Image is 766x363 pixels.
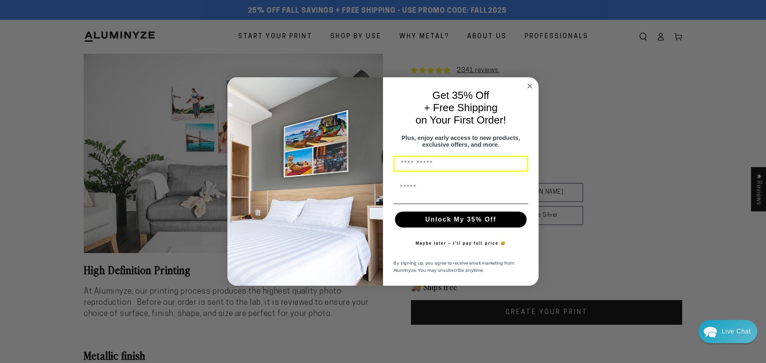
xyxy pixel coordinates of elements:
[424,102,498,114] span: + Free Shipping
[699,320,757,343] div: Chat widget toggle
[227,77,383,286] img: 728e4f65-7e6c-44e2-b7d1-0292a396982f.jpeg
[722,320,751,343] div: Contact Us Directly
[432,89,490,101] span: Get 35% Off
[393,259,514,274] span: By signing up, you agree to receive email marketing from Aluminyze. You may unsubscribe anytime.
[525,81,535,91] button: Close dialog
[402,134,520,148] span: Plus, enjoy early access to new products, exclusive offers, and more.
[412,235,510,251] button: Maybe later – I’ll pay full price 😅
[395,212,527,228] button: Unlock My 35% Off
[416,114,506,126] span: on Your First Order!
